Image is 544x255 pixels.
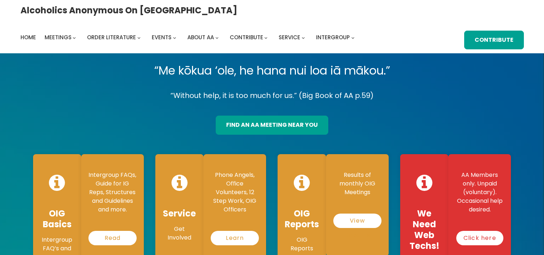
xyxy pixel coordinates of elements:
[88,231,137,245] a: Read More…
[230,33,263,41] span: Contribute
[464,31,524,50] a: Contribute
[456,231,503,245] a: Click here
[211,231,259,245] a: Learn More…
[279,33,300,41] span: Service
[407,208,441,251] h4: We Need Web Techs!
[20,33,36,41] span: Home
[215,36,219,39] button: About AA submenu
[285,236,319,253] p: OIG Reports
[73,36,76,39] button: Meetings submenu
[187,32,214,42] a: About AA
[333,214,381,228] a: View Reports
[163,208,196,219] h4: Service
[152,32,172,42] a: Events
[187,33,214,41] span: About AA
[40,208,74,230] h4: OIG Basics
[216,116,328,135] a: find an aa meeting near you
[173,36,176,39] button: Events submenu
[163,225,196,242] p: Get Involved
[333,171,381,197] p: Results of monthly OIG Meetings
[88,171,137,214] p: Intergroup FAQs, Guide for IG Reps, Structures and Guidelines and more.
[285,208,319,230] h4: OIG Reports
[456,171,504,214] p: AA Members only. Unpaid (voluntary). Occasional help desired.
[230,32,263,42] a: Contribute
[264,36,268,39] button: Contribute submenu
[45,33,72,41] span: Meetings
[152,33,172,41] span: Events
[137,36,141,39] button: Order Literature submenu
[20,32,36,42] a: Home
[87,33,136,41] span: Order Literature
[316,32,350,42] a: Intergroup
[279,32,300,42] a: Service
[45,32,72,42] a: Meetings
[20,32,357,42] nav: Intergroup
[27,61,517,81] p: “Me kōkua ‘ole, he hana nui loa iā mākou.”
[27,89,517,102] p: “Without help, it is too much for us.” (Big Book of AA p.59)
[20,3,237,18] a: Alcoholics Anonymous on [GEOGRAPHIC_DATA]
[351,36,355,39] button: Intergroup submenu
[316,33,350,41] span: Intergroup
[302,36,305,39] button: Service submenu
[211,171,259,214] p: Phone Angels, Office Volunteers, 12 Step Work, OIG Officers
